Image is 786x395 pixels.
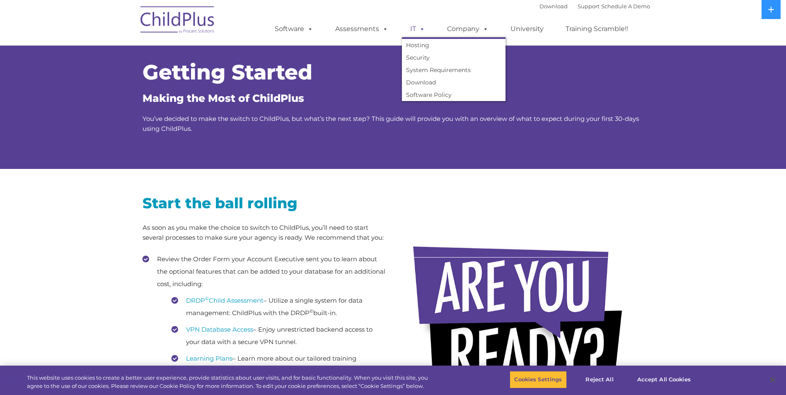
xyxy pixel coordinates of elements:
a: Learning Plans [186,354,232,362]
a: Schedule A Demo [601,3,650,10]
a: DRDP©Child Assessment [186,296,264,304]
a: Support [578,3,600,10]
sup: © [205,296,209,301]
sup: © [310,308,313,314]
a: Security [402,51,505,64]
a: University [502,21,552,37]
img: ChildPlus by Procare Solutions [136,0,219,42]
li: – Utilize a single system for data management: ChildPlus with the DRDP built-in. [172,294,387,319]
a: Hosting [402,39,505,51]
button: Close [764,371,782,389]
span: You’ve decided to make the switch to ChildPlus, but what’s the next step? This guide will provide... [143,115,639,132]
a: Assessments [327,21,397,37]
a: Download [402,76,505,89]
li: – Enjoy unrestricted backend access to your data with a secure VPN tunnel. [172,323,387,348]
a: Software Policy [402,89,505,101]
a: IT [402,21,433,37]
span: Getting Started [143,60,312,85]
span: Making the Most of ChildPlus [143,92,304,104]
button: Accept All Cookies [633,371,695,388]
h2: Start the ball rolling [143,194,387,212]
a: Training Scramble!! [557,21,636,37]
button: Reject All [574,371,626,388]
a: Software [266,21,322,37]
font: | [539,3,650,10]
a: System Requirements [402,64,505,76]
a: Company [439,21,497,37]
p: As soon as you make the choice to switch to ChildPlus, you’ll need to start several processes to ... [143,223,387,243]
a: VPN Database Access [186,325,253,333]
a: Download [539,3,568,10]
button: Cookies Settings [510,371,566,388]
div: This website uses cookies to create a better user experience, provide statistics about user visit... [27,374,432,390]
